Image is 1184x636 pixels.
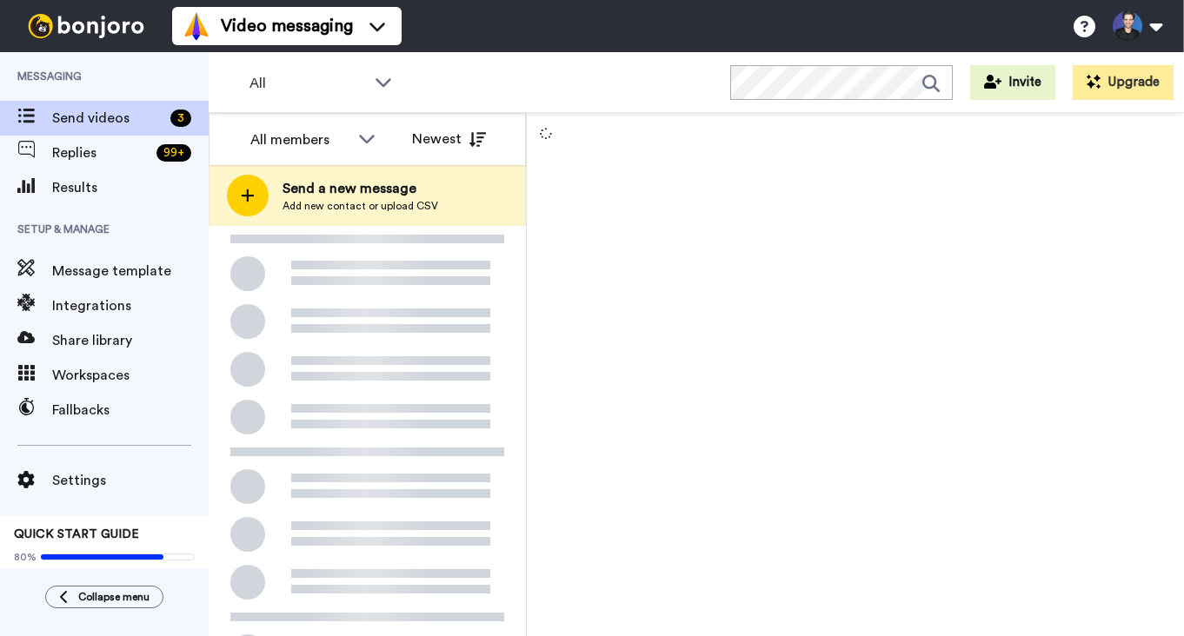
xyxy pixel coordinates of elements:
[250,129,349,150] div: All members
[52,470,209,491] span: Settings
[52,365,209,386] span: Workspaces
[14,567,195,581] span: Send yourself a test
[52,261,209,282] span: Message template
[399,122,499,156] button: Newest
[52,295,209,316] span: Integrations
[52,142,150,163] span: Replies
[1073,65,1174,100] button: Upgrade
[283,178,438,199] span: Send a new message
[14,528,139,540] span: QUICK START GUIDE
[156,144,191,162] div: 99 +
[183,12,210,40] img: vm-color.svg
[249,73,366,94] span: All
[78,590,150,604] span: Collapse menu
[14,550,37,564] span: 80%
[52,177,209,198] span: Results
[970,65,1055,100] button: Invite
[21,14,151,38] img: bj-logo-header-white.svg
[170,109,191,127] div: 3
[45,586,163,608] button: Collapse menu
[52,400,209,421] span: Fallbacks
[52,330,209,351] span: Share library
[283,199,438,213] span: Add new contact or upload CSV
[221,14,353,38] span: Video messaging
[52,108,163,129] span: Send videos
